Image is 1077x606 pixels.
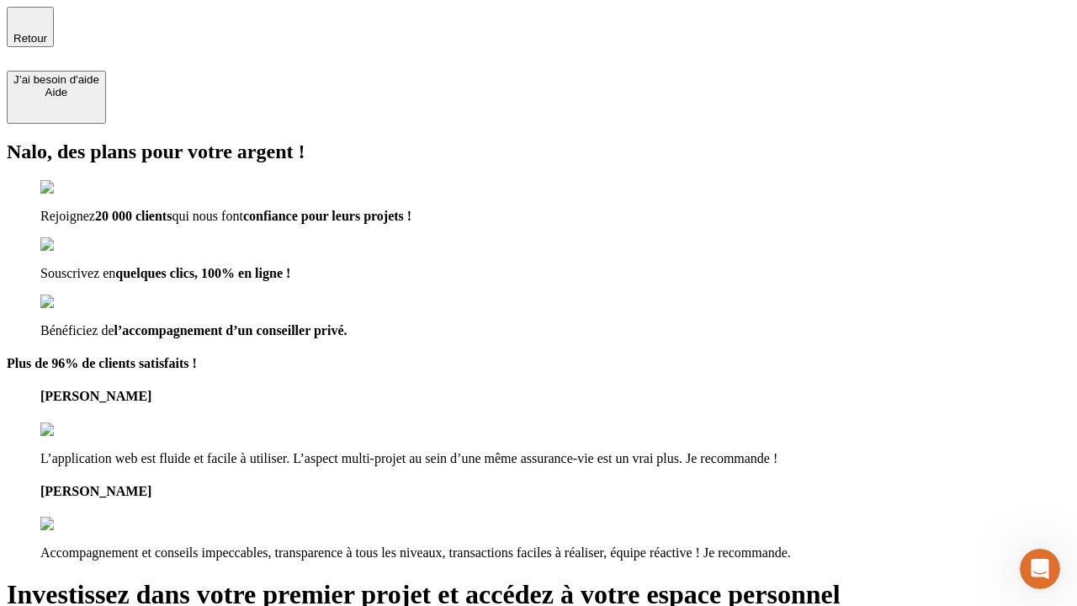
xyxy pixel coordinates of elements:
h4: Plus de 96% de clients satisfaits ! [7,356,1070,371]
div: J’ai besoin d'aide [13,73,99,86]
div: Aide [13,86,99,98]
span: quelques clics, 100% en ligne ! [115,266,290,280]
span: 20 000 clients [95,209,172,223]
span: Souscrivez en [40,266,115,280]
h4: [PERSON_NAME] [40,389,1070,404]
span: qui nous font [172,209,242,223]
h2: Nalo, des plans pour votre argent ! [7,141,1070,163]
span: Bénéficiez de [40,323,114,338]
img: reviews stars [40,517,124,532]
h4: [PERSON_NAME] [40,484,1070,499]
span: Retour [13,32,47,45]
button: J’ai besoin d'aideAide [7,71,106,124]
img: reviews stars [40,423,124,438]
button: Retour [7,7,54,47]
p: Accompagnement et conseils impeccables, transparence à tous les niveaux, transactions faciles à r... [40,545,1070,561]
p: L’application web est fluide et facile à utiliser. L’aspect multi-projet au sein d’une même assur... [40,451,1070,466]
iframe: Intercom live chat [1020,549,1060,589]
span: confiance pour leurs projets ! [243,209,411,223]
img: checkmark [40,180,113,195]
img: checkmark [40,295,113,310]
span: l’accompagnement d’un conseiller privé. [114,323,348,338]
span: Rejoignez [40,209,95,223]
img: checkmark [40,237,113,252]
